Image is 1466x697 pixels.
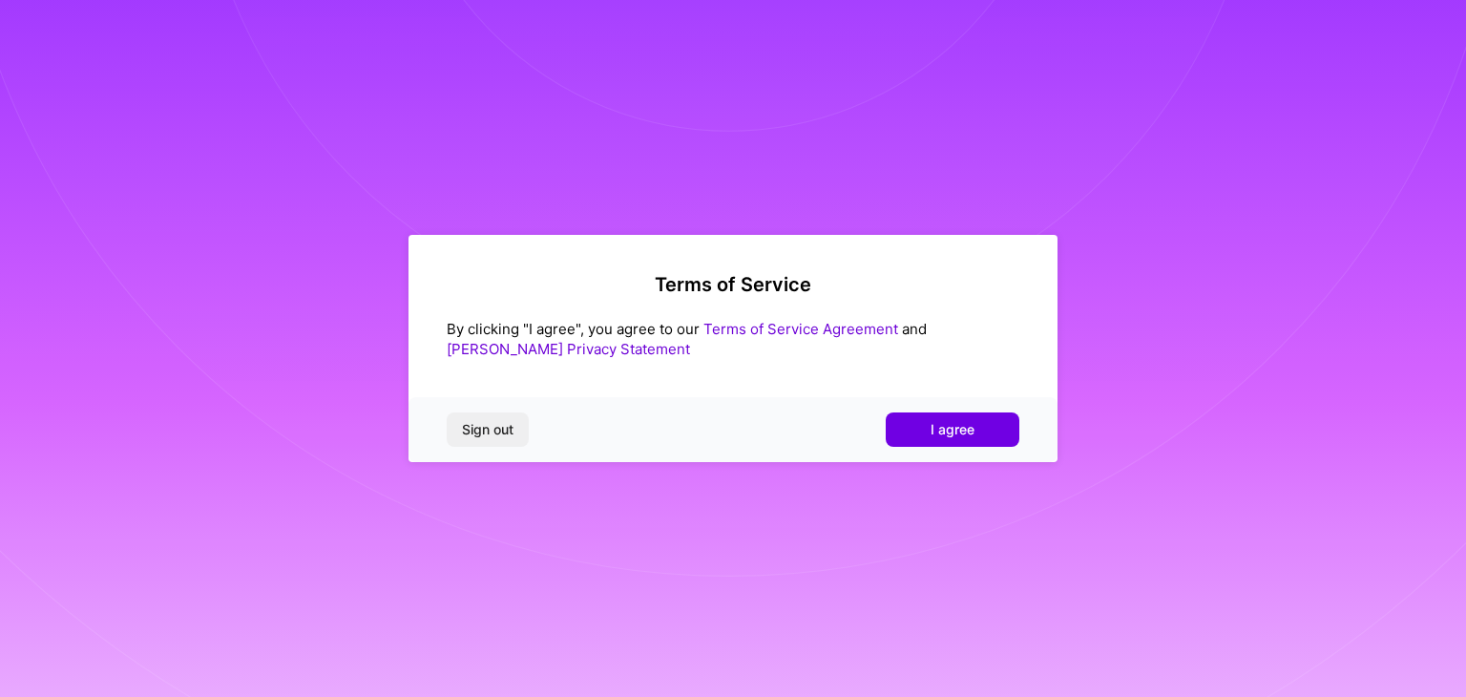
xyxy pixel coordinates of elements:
span: Sign out [462,420,513,439]
a: Terms of Service Agreement [703,320,898,338]
a: [PERSON_NAME] Privacy Statement [447,340,690,358]
h2: Terms of Service [447,273,1019,296]
button: I agree [886,412,1019,447]
button: Sign out [447,412,529,447]
span: I agree [931,420,974,439]
div: By clicking "I agree", you agree to our and [447,319,1019,359]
